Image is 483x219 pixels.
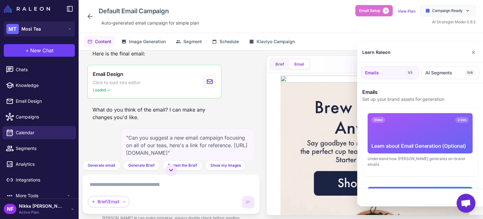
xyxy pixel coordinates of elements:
[365,69,379,76] span: Emails
[425,69,452,76] span: AI Segments
[362,49,391,56] div: Learn Raleon
[362,96,478,103] p: Set up your brand assets for generation
[460,193,478,203] button: Close
[361,66,419,79] button: Emails1/3
[405,70,415,76] span: 1/3
[469,46,478,59] button: Close
[421,66,479,79] button: AI Segments0/6
[371,142,469,150] div: Learn about Email Generation (Optional)
[457,194,475,213] div: Open chat
[368,156,473,167] div: Understand how [PERSON_NAME] generates on-brand emails
[455,117,469,123] span: 2 min
[371,117,385,123] span: Video
[465,70,475,76] span: 0/6
[362,88,478,96] h3: Emails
